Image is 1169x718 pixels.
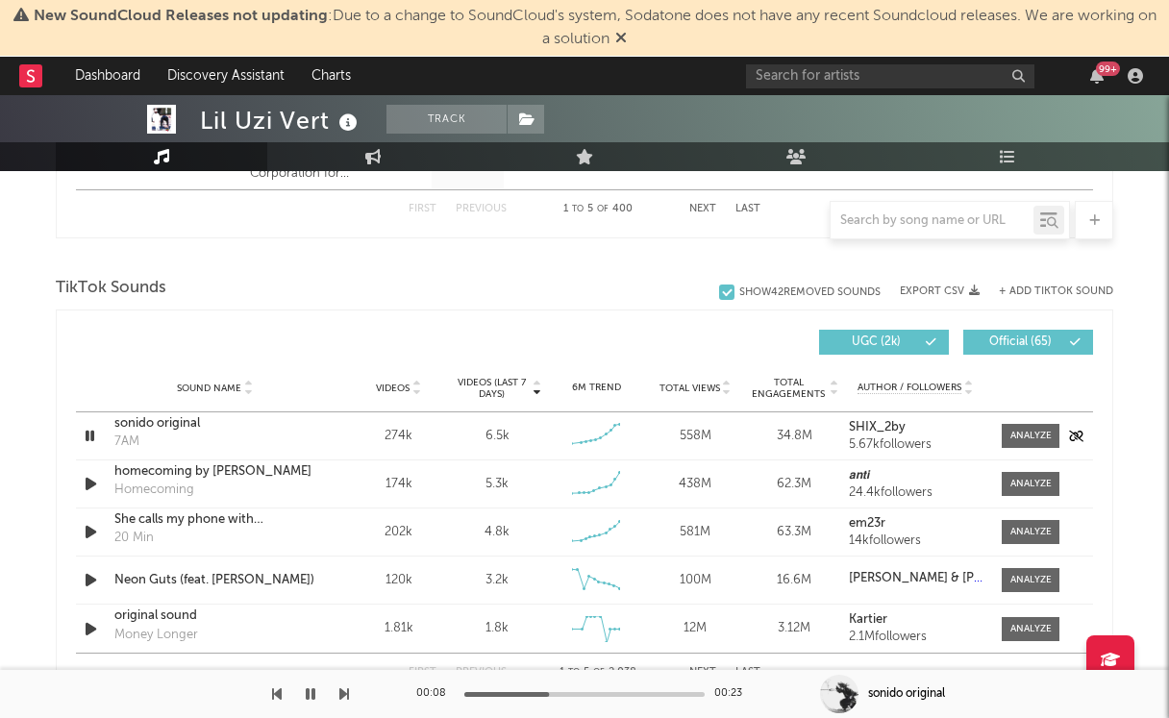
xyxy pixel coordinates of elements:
div: 6M Trend [552,381,641,395]
div: 20 Min [114,529,154,548]
button: Export CSV [900,285,980,297]
button: Track [386,105,507,134]
strong: em23r [849,517,885,530]
div: 274k [354,427,443,446]
div: 34.8M [750,427,839,446]
div: 558M [651,427,740,446]
div: 99 + [1096,62,1120,76]
button: Official(65) [963,330,1093,355]
a: homecoming by [PERSON_NAME] [114,462,315,482]
div: 5.67k followers [849,438,982,452]
div: 00:08 [416,682,455,706]
a: [PERSON_NAME] & [PERSON_NAME] Vert [849,572,982,585]
span: UGC ( 2k ) [832,336,920,348]
div: 5.3k [485,475,509,494]
input: Search by song name or URL [831,213,1033,229]
div: 581M [651,523,740,542]
div: 2.1M followers [849,631,982,644]
div: 4.8k [485,523,510,542]
a: SHIX_2by [849,421,982,434]
a: sonido original [114,414,315,433]
a: Neon Guts (feat. [PERSON_NAME]) [114,571,315,590]
a: em23r [849,517,982,531]
button: Next [689,667,716,678]
span: Sound Name [177,383,241,394]
a: 𝙖𝙣𝙩𝙞 [849,469,982,483]
div: 202k [354,523,443,542]
span: Total Engagements [750,377,828,400]
div: 62.3M [750,475,839,494]
button: First [409,667,436,678]
a: She calls my phone with emergency [114,510,315,530]
a: Dashboard [62,57,154,95]
div: 00:23 [714,682,753,706]
span: TikTok Sounds [56,277,166,300]
div: 24.4k followers [849,486,982,500]
div: 100M [651,571,740,590]
a: original sound [114,607,315,626]
div: 12M [651,619,740,638]
div: 16.6M [750,571,839,590]
div: 63.3M [750,523,839,542]
div: Money Longer [114,626,198,645]
div: Show 42 Removed Sounds [739,286,881,299]
div: 120k [354,571,443,590]
span: Videos (last 7 days) [453,377,531,400]
button: Previous [456,667,507,678]
strong: 𝙖𝙣𝙩𝙞 [849,469,869,482]
span: Author / Followers [858,382,961,394]
strong: Kartier [849,613,887,626]
span: to [568,668,580,677]
span: Total Views [659,383,720,394]
button: 99+ [1090,68,1104,84]
strong: [PERSON_NAME] & [PERSON_NAME] Vert [849,572,1088,584]
button: + Add TikTok Sound [980,286,1113,297]
div: 3.2k [485,571,509,590]
div: 3.12M [750,619,839,638]
span: of [593,668,605,677]
button: UGC(2k) [819,330,949,355]
span: Dismiss [615,32,627,47]
span: : Due to a change to SoundCloud's system, Sodatone does not have any recent Soundcloud releases. ... [34,9,1157,47]
div: 7AM [114,433,139,452]
div: 1 5 2,038 [545,661,651,684]
div: sonido original [868,685,945,703]
button: + Add TikTok Sound [999,286,1113,297]
div: 1 5 400 [545,198,651,221]
button: Last [735,667,760,678]
div: 174k [354,475,443,494]
div: 14k followers [849,534,982,548]
span: Official ( 65 ) [976,336,1064,348]
div: 1.81k [354,619,443,638]
div: 6.5k [485,427,510,446]
strong: SHIX_2by [849,421,906,433]
span: Videos [376,383,410,394]
div: 438M [651,475,740,494]
div: 1.8k [485,619,509,638]
a: Kartier [849,613,982,627]
input: Search for artists [746,64,1034,88]
div: Homecoming [114,481,194,500]
span: New SoundCloud Releases not updating [34,9,328,24]
a: Discovery Assistant [154,57,298,95]
div: Lil Uzi Vert [200,105,362,136]
a: Charts [298,57,364,95]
